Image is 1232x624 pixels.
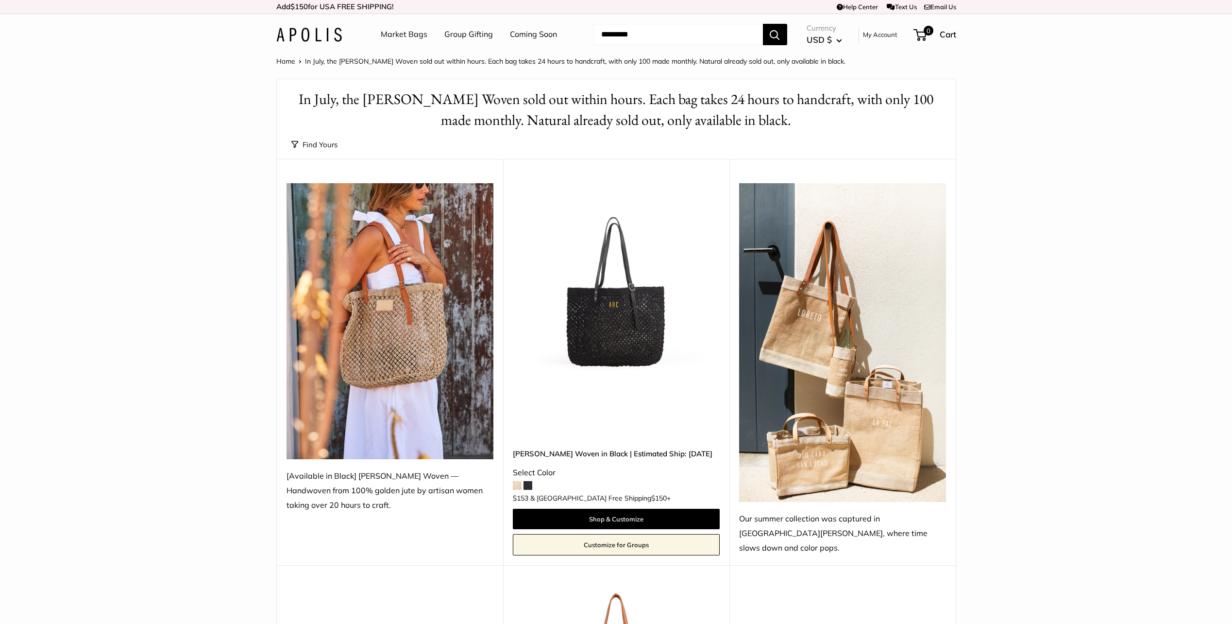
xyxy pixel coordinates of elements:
img: Apolis [276,28,342,42]
div: [Available in Black] [PERSON_NAME] Woven — Handwoven from 100% golden jute by artisan women takin... [287,469,493,513]
a: Market Bags [381,27,427,42]
nav: Breadcrumb [276,55,845,68]
a: Home [276,57,295,66]
a: Text Us [887,3,916,11]
a: [PERSON_NAME] Woven in Black | Estimated Ship: [DATE] [513,448,720,459]
button: Find Yours [291,138,338,152]
a: Group Gifting [444,27,493,42]
span: & [GEOGRAPHIC_DATA] Free Shipping + [530,495,671,502]
a: Coming Soon [510,27,557,42]
a: Shop & Customize [513,509,720,529]
img: Our summer collection was captured in Todos Santos, where time slows down and color pops. [739,183,946,502]
a: Mercado Woven in Black | Estimated Ship: Oct. 19thMercado Woven in Black | Estimated Ship: Oct. 19th [513,183,720,390]
a: My Account [863,29,897,40]
a: 0 Cart [914,27,956,42]
a: Help Center [837,3,878,11]
span: In July, the [PERSON_NAME] Woven sold out within hours. Each bag takes 24 hours to handcraft, wit... [305,57,845,66]
span: $150 [290,2,308,11]
span: USD $ [807,35,832,45]
span: Currency [807,21,842,35]
button: Search [763,24,787,45]
button: USD $ [807,32,842,48]
div: Our summer collection was captured in [GEOGRAPHIC_DATA][PERSON_NAME], where time slows down and c... [739,512,946,555]
img: Mercado Woven in Black | Estimated Ship: Oct. 19th [513,183,720,390]
div: Select Color [513,466,720,480]
img: [Available in Black] Mercado Woven — Handwoven from 100% golden jute by artisan women taking over... [287,183,493,459]
input: Search... [593,24,763,45]
a: Email Us [924,3,956,11]
span: $153 [513,494,528,503]
a: Customize for Groups [513,534,720,555]
h1: In July, the [PERSON_NAME] Woven sold out within hours. Each bag takes 24 hours to handcraft, wit... [291,89,941,131]
span: Cart [940,29,956,39]
span: 0 [923,26,933,35]
span: $150 [651,494,667,503]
